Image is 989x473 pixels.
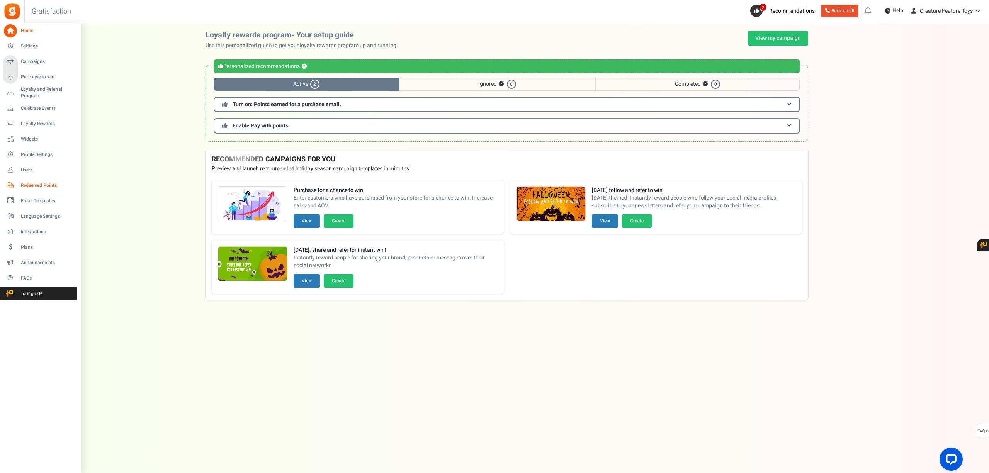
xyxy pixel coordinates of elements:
[3,3,21,20] img: Gratisfaction
[23,4,80,19] h3: Gratisfaction
[3,40,77,53] a: Settings
[233,100,341,109] span: Turn on: Points earned for a purchase email.
[302,64,307,69] button: ?
[3,179,77,192] a: Redeemed Points
[3,117,77,130] a: Loyalty Rewards
[592,186,796,194] strong: [DATE] follow and refer to win
[310,80,319,89] span: 2
[21,105,75,112] span: Celebrate Events
[703,82,708,87] button: ?
[750,5,818,17] a: 2 Recommendations
[294,194,498,210] span: Enter customers who have purchased from your store for a chance to win. Increase sales and AOV.
[769,7,815,15] span: Recommendations
[21,151,75,158] span: Profile Settings
[748,31,808,46] a: View my campaign
[3,163,77,176] a: Users
[3,24,77,37] a: Home
[3,194,77,207] a: Email Templates
[218,187,287,222] img: Recommended Campaigns
[206,42,404,49] p: Use this personalized guide to get your loyalty rewards program up and running.
[21,229,75,235] span: Integrations
[21,136,75,142] span: Widgets
[294,186,498,194] strong: Purchase for a chance to win
[294,274,320,288] button: View
[21,244,75,251] span: Plans
[507,80,516,89] span: 0
[21,86,77,99] span: Loyalty and Referral Program
[294,246,498,254] strong: [DATE]: share and refer for instant win!
[212,165,802,173] p: Preview and launch recommended holiday season campaign templates in minutes!
[3,132,77,146] a: Widgets
[499,82,504,87] button: ?
[3,102,77,115] a: Celebrate Events
[3,71,77,84] a: Purchase to win
[21,27,75,34] span: Home
[21,259,75,266] span: Announcements
[21,213,75,220] span: Language Settings
[21,58,75,65] span: Campaigns
[622,214,652,228] button: Create
[21,74,75,80] span: Purchase to win
[214,59,800,73] div: Personalized recommendations
[595,78,800,91] span: Completed
[21,275,75,281] span: FAQs
[3,225,77,238] a: Integrations
[3,290,58,297] span: Tour guide
[977,424,987,439] span: FAQs
[206,31,404,39] h2: Loyalty rewards program- Your setup guide
[3,271,77,285] a: FAQs
[233,122,290,130] span: Enable Pay with points.
[399,78,595,91] span: Ignored
[21,167,75,173] span: Users
[3,256,77,269] a: Announcements
[218,247,287,281] img: Recommended Campaigns
[3,55,77,68] a: Campaigns
[214,78,399,91] span: Active
[3,241,77,254] a: Plans
[592,194,796,210] span: [DATE] themed- Instantly reward people who follow your social media profiles, subscribe to your n...
[882,5,906,17] a: Help
[324,214,353,228] button: Create
[324,274,353,288] button: Create
[592,214,618,228] button: View
[3,86,77,99] a: Loyalty and Referral Program
[3,210,77,223] a: Language Settings
[21,43,75,49] span: Settings
[517,187,585,222] img: Recommended Campaigns
[711,80,720,89] span: 0
[821,5,858,17] a: Book a call
[3,148,77,161] a: Profile Settings
[21,198,75,204] span: Email Templates
[920,7,973,15] span: Creature Feature Toys
[760,3,767,11] span: 2
[294,254,498,270] span: Instantly reward people for sharing your brand, products or messages over their social networks
[212,156,802,163] h4: RECOMMENDED CAMPAIGNS FOR YOU
[21,120,75,127] span: Loyalty Rewards
[890,7,903,15] span: Help
[21,182,75,189] span: Redeemed Points
[294,214,320,228] button: View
